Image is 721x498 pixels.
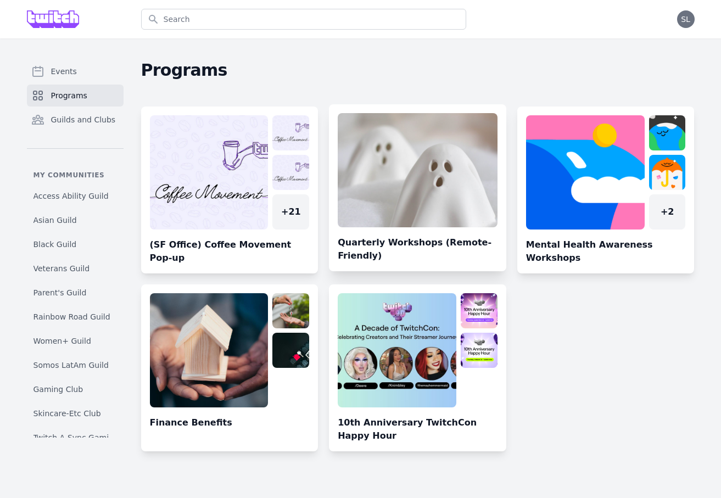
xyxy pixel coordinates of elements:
img: Grove [27,10,80,28]
span: Black Guild [33,239,77,250]
span: Women+ Guild [33,335,91,346]
a: Rainbow Road Guild [27,307,124,327]
a: Asian Guild [27,210,124,230]
a: Events [27,60,124,82]
span: Parent's Guild [33,287,87,298]
a: Gaming Club [27,379,124,399]
span: Access Ability Guild [33,191,109,202]
a: Parent's Guild [27,283,124,303]
span: Somos LatAm Guild [33,360,109,371]
span: Rainbow Road Guild [33,311,110,322]
h2: Programs [141,60,695,80]
p: My communities [27,171,124,180]
a: Veterans Guild [27,259,124,278]
span: Gaming Club [33,384,83,395]
a: Access Ability Guild [27,186,124,206]
span: Veterans Guild [33,263,90,274]
span: Asian Guild [33,215,77,226]
a: Programs [27,85,124,107]
a: Women+ Guild [27,331,124,351]
a: Twitch A-Sync Gaming (TAG) Club [27,428,124,447]
a: Black Guild [27,234,124,254]
span: SL [681,15,690,23]
span: Events [51,66,77,77]
a: Somos LatAm Guild [27,355,124,375]
a: Guilds and Clubs [27,109,124,131]
input: Search [141,9,466,30]
a: Skincare-Etc Club [27,404,124,423]
span: Guilds and Clubs [51,114,116,125]
span: Skincare-Etc Club [33,408,101,419]
span: Twitch A-Sync Gaming (TAG) Club [33,432,117,443]
button: SL [677,10,695,28]
span: Programs [51,90,87,101]
nav: Sidebar [27,60,124,438]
